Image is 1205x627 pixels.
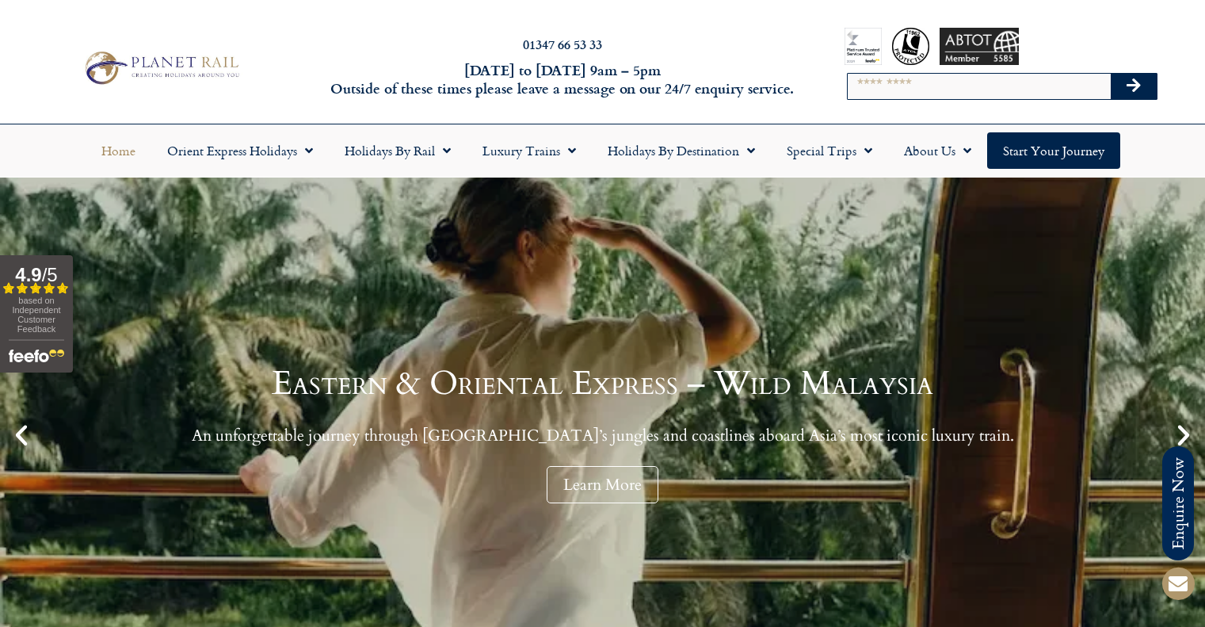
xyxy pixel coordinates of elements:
h6: [DATE] to [DATE] 9am – 5pm Outside of these times please leave a message on our 24/7 enquiry serv... [326,61,799,98]
img: Planet Rail Train Holidays Logo [78,48,243,88]
a: Holidays by Rail [329,132,467,169]
a: Luxury Trains [467,132,592,169]
a: Learn More [547,466,658,503]
a: Special Trips [771,132,888,169]
div: Previous slide [8,422,35,449]
a: Orient Express Holidays [151,132,329,169]
nav: Menu [8,132,1197,169]
a: About Us [888,132,987,169]
a: 01347 66 53 33 [523,35,602,53]
h1: Eastern & Oriental Express – Wild Malaysia [192,367,1014,400]
a: Start your Journey [987,132,1120,169]
div: Next slide [1170,422,1197,449]
button: Search [1111,74,1157,99]
a: Holidays by Destination [592,132,771,169]
p: An unforgettable journey through [GEOGRAPHIC_DATA]’s jungles and coastlines aboard Asia’s most ic... [192,426,1014,445]
a: Home [86,132,151,169]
